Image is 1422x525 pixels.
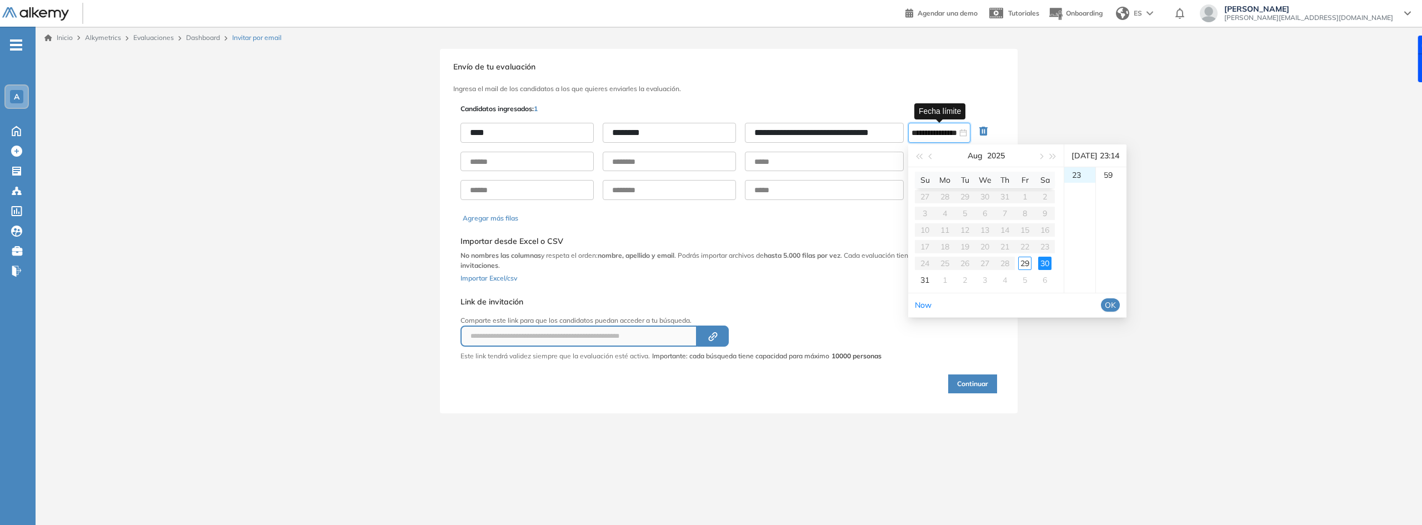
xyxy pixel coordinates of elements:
[995,272,1015,288] td: 2025-09-04
[1101,298,1120,312] button: OK
[1116,7,1129,20] img: world
[935,272,955,288] td: 2025-09-01
[133,33,174,42] a: Evaluaciones
[598,251,674,259] b: nombre, apellido y email
[460,274,517,282] span: Importar Excel/csv
[987,144,1005,167] button: 2025
[1224,4,1393,13] span: [PERSON_NAME]
[14,92,19,101] span: A
[1069,144,1122,167] div: [DATE] 23:14
[186,33,220,42] a: Dashboard
[1015,172,1035,188] th: Fr
[1035,272,1055,288] td: 2025-09-06
[998,273,1012,287] div: 4
[915,172,935,188] th: Su
[460,251,541,259] b: No nombres las columnas
[978,273,992,287] div: 3
[1224,13,1393,22] span: [PERSON_NAME][EMAIL_ADDRESS][DOMAIN_NAME]
[10,44,22,46] i: -
[534,104,538,113] span: 1
[2,7,69,21] img: Logo
[918,9,978,17] span: Agendar una demo
[463,213,518,223] button: Agregar más filas
[1134,8,1142,18] span: ES
[460,351,650,361] p: Este link tendrá validez siempre que la evaluación esté activa.
[453,85,1004,93] h3: Ingresa el mail de los candidatos a los que quieres enviarles la evaluación.
[1066,9,1103,17] span: Onboarding
[1035,255,1055,272] td: 2025-08-30
[460,251,997,271] p: y respeta el orden: . Podrás importar archivos de . Cada evaluación tiene un .
[460,316,882,326] p: Comparte este link para que los candidatos puedan acceder a tu búsqueda.
[938,273,952,287] div: 1
[85,33,121,42] span: Alkymetrics
[948,374,997,393] button: Continuar
[918,273,932,287] div: 31
[995,172,1015,188] th: Th
[905,6,978,19] a: Agendar una demo
[1146,11,1153,16] img: arrow
[460,104,538,114] p: Candidatos ingresados:
[460,271,517,284] button: Importar Excel/csv
[1018,257,1032,270] div: 29
[460,297,882,307] h5: Link de invitación
[44,33,73,43] a: Inicio
[1008,9,1039,17] span: Tutoriales
[1035,172,1055,188] th: Sa
[955,172,975,188] th: Tu
[1064,167,1095,183] div: 23
[652,351,882,361] span: Importante: cada búsqueda tiene capacidad para máximo
[1015,255,1035,272] td: 2025-08-29
[975,172,995,188] th: We
[968,144,983,167] button: Aug
[1018,273,1032,287] div: 5
[453,62,1004,72] h3: Envío de tu evaluación
[1096,167,1126,183] div: 59
[955,272,975,288] td: 2025-09-02
[764,251,840,259] b: hasta 5.000 filas por vez
[460,237,997,246] h5: Importar desde Excel o CSV
[460,251,972,269] b: límite de 10.000 invitaciones
[915,272,935,288] td: 2025-08-31
[1105,299,1116,311] span: OK
[1015,272,1035,288] td: 2025-09-05
[935,172,955,188] th: Mo
[958,273,972,287] div: 2
[1038,257,1052,270] div: 30
[975,272,995,288] td: 2025-09-03
[832,352,882,360] strong: 10000 personas
[1048,2,1103,26] button: Onboarding
[232,33,282,43] span: Invitar por email
[1038,273,1052,287] div: 6
[914,103,965,119] div: Fecha límite
[915,300,932,310] a: Now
